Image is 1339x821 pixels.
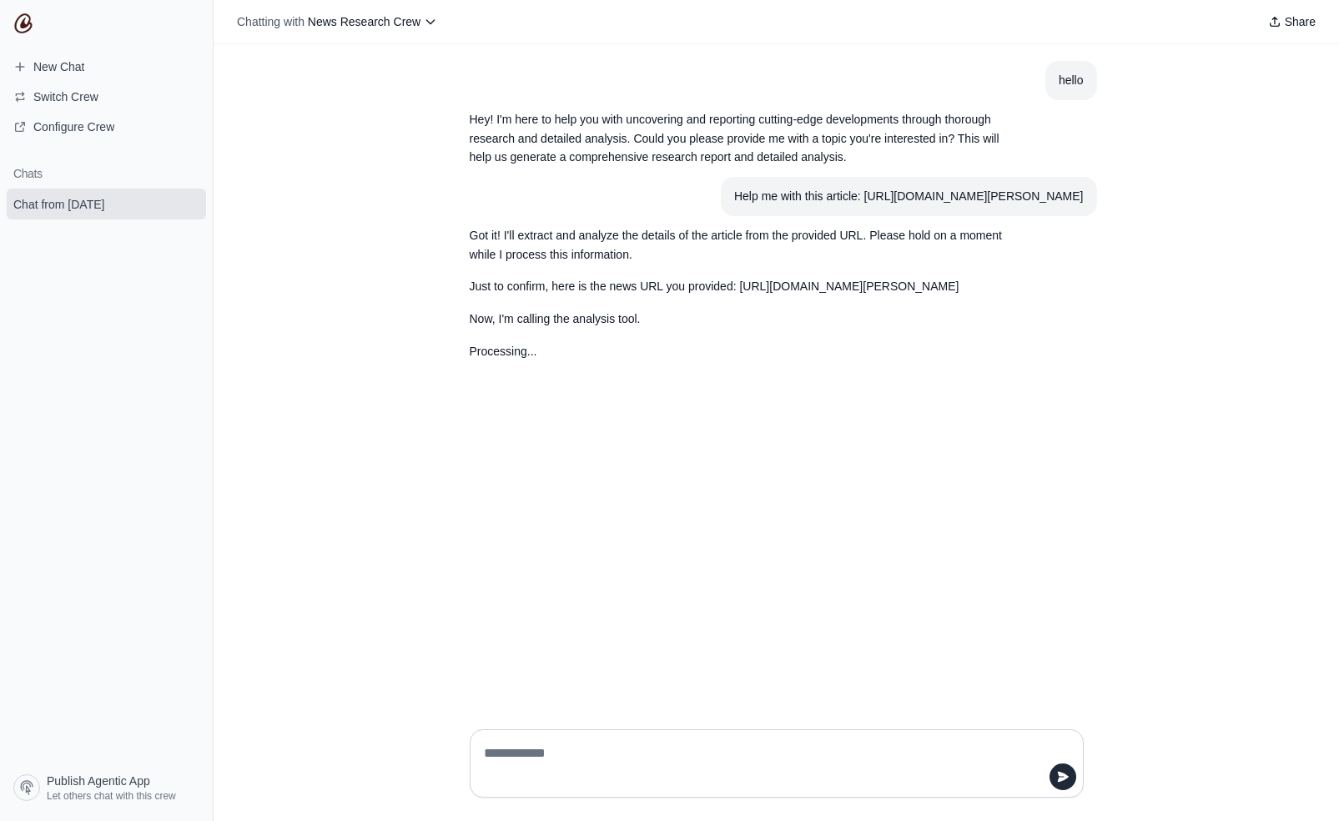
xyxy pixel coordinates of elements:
section: Response [456,216,1017,371]
div: hello [1059,71,1084,90]
span: Chat from [DATE] [13,196,104,213]
p: Got it! I'll extract and analyze the details of the article from the provided URL. Please hold on... [470,226,1004,264]
a: New Chat [7,53,206,80]
span: Chatting with [237,13,305,30]
span: Configure Crew [33,118,114,135]
span: New Chat [33,58,84,75]
span: Publish Agentic App [47,773,150,789]
div: Help me with this article: [URL][DOMAIN_NAME][PERSON_NAME] [734,187,1084,206]
button: Chatting with News Research Crew [230,10,444,33]
section: Response [456,100,1017,177]
p: Now, I'm calling the analysis tool. [470,310,1004,329]
button: Share [1261,10,1322,33]
a: Configure Crew [7,113,206,140]
span: Let others chat with this crew [47,789,176,803]
section: User message [721,177,1097,216]
p: Processing... [470,342,1004,361]
span: Switch Crew [33,88,98,105]
span: Share [1285,13,1316,30]
section: User message [1045,61,1097,100]
p: Hey! I'm here to help you with uncovering and reporting cutting-edge developments through thoroug... [470,110,1004,167]
p: Just to confirm, here is the news URL you provided: [URL][DOMAIN_NAME][PERSON_NAME] [470,277,1004,296]
img: CrewAI Logo [13,13,33,33]
a: Publish Agentic App Let others chat with this crew [7,768,206,808]
span: News Research Crew [308,15,420,28]
button: Switch Crew [7,83,206,110]
a: Chat from [DATE] [7,189,206,219]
